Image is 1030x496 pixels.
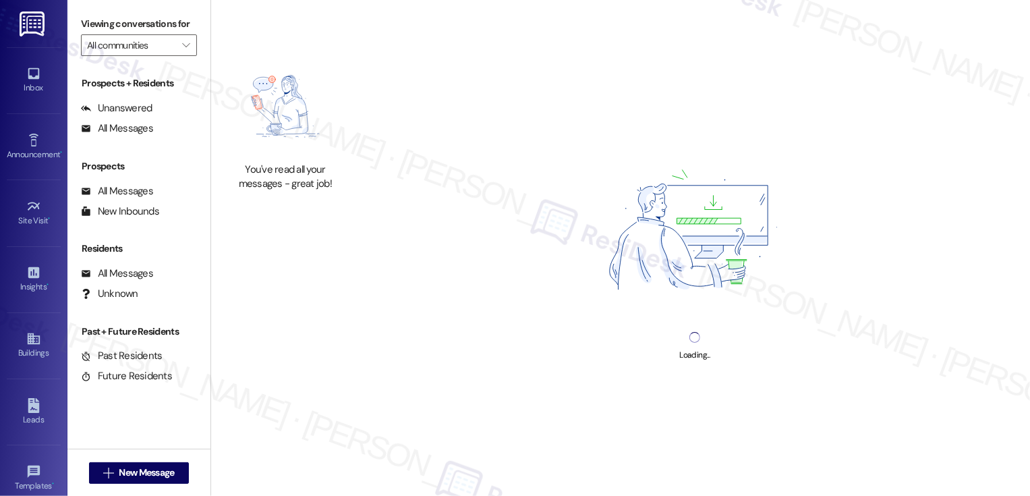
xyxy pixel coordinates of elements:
[7,62,61,99] a: Inbox
[81,121,153,136] div: All Messages
[679,348,710,362] div: Loading...
[119,466,174,480] span: New Message
[81,349,163,363] div: Past Residents
[103,468,113,478] i: 
[67,325,210,339] div: Past + Future Residents
[81,204,159,219] div: New Inbounds
[7,195,61,231] a: Site Visit •
[49,214,51,223] span: •
[60,148,62,157] span: •
[7,261,61,298] a: Insights •
[182,40,190,51] i: 
[7,394,61,431] a: Leads
[52,479,54,489] span: •
[67,159,210,173] div: Prospects
[67,76,210,90] div: Prospects + Residents
[7,327,61,364] a: Buildings
[81,184,153,198] div: All Messages
[226,57,345,156] img: empty-state
[20,11,47,36] img: ResiDesk Logo
[81,267,153,281] div: All Messages
[81,101,152,115] div: Unanswered
[81,369,172,383] div: Future Residents
[47,280,49,290] span: •
[87,34,175,56] input: All communities
[226,163,345,192] div: You've read all your messages - great job!
[89,462,189,484] button: New Message
[67,242,210,256] div: Residents
[81,287,138,301] div: Unknown
[81,13,197,34] label: Viewing conversations for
